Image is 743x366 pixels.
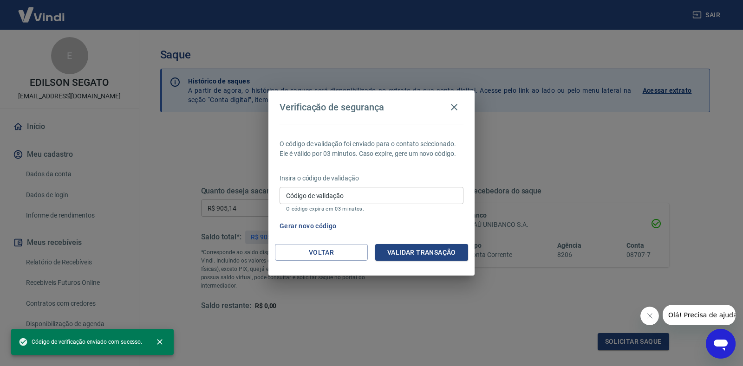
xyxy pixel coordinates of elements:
span: Olá! Precisa de ajuda? [6,6,78,14]
iframe: Mensagem da empresa [663,305,736,325]
p: Insira o código de validação [280,173,463,183]
iframe: Fechar mensagem [640,307,659,325]
button: close [150,332,170,352]
button: Voltar [275,244,368,261]
button: Validar transação [375,244,468,261]
p: O código expira em 03 minutos. [286,206,457,212]
iframe: Botão para abrir a janela de mensagens [706,329,736,359]
button: Gerar novo código [276,218,340,235]
span: Código de verificação enviado com sucesso. [19,337,142,347]
p: O código de validação foi enviado para o contato selecionado. Ele é válido por 03 minutos. Caso e... [280,139,463,159]
h4: Verificação de segurança [280,102,384,113]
